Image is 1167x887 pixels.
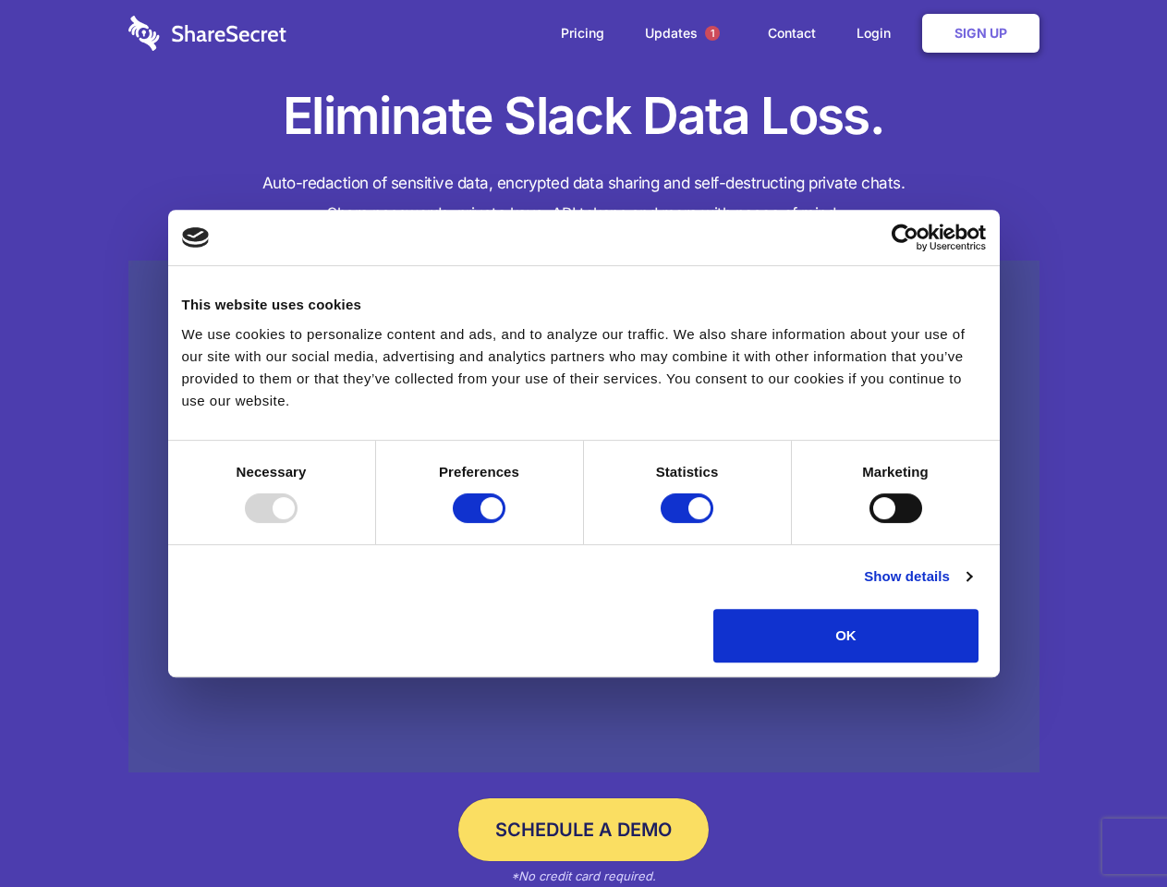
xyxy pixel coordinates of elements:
h1: Eliminate Slack Data Loss. [128,83,1039,150]
span: 1 [705,26,720,41]
img: logo-wordmark-white-trans-d4663122ce5f474addd5e946df7df03e33cb6a1c49d2221995e7729f52c070b2.svg [128,16,286,51]
div: We use cookies to personalize content and ads, and to analyze our traffic. We also share informat... [182,323,986,412]
button: OK [713,609,979,662]
div: This website uses cookies [182,294,986,316]
strong: Marketing [862,464,929,480]
a: Pricing [542,5,623,62]
strong: Necessary [237,464,307,480]
em: *No credit card required. [511,869,656,883]
img: logo [182,227,210,248]
a: Show details [864,565,971,588]
a: Sign Up [922,14,1039,53]
h4: Auto-redaction of sensitive data, encrypted data sharing and self-destructing private chats. Shar... [128,168,1039,229]
a: Contact [749,5,834,62]
a: Schedule a Demo [458,798,709,861]
strong: Preferences [439,464,519,480]
a: Login [838,5,918,62]
a: Usercentrics Cookiebot - opens in a new window [824,224,986,251]
a: Wistia video thumbnail [128,261,1039,773]
strong: Statistics [656,464,719,480]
